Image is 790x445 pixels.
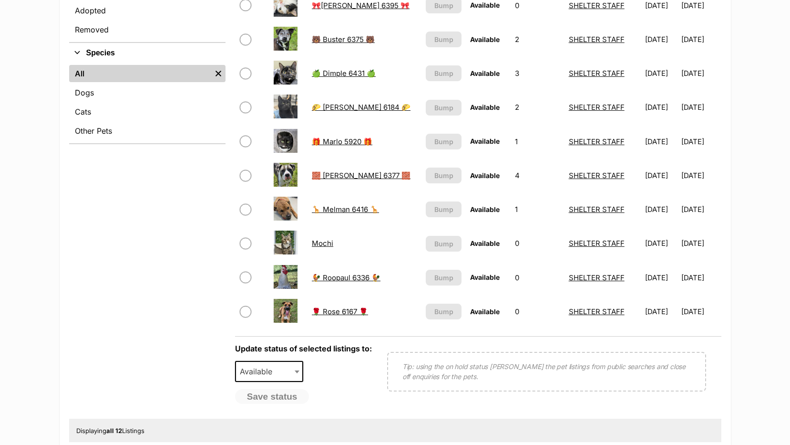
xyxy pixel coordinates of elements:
[426,100,461,116] button: Bump
[569,171,625,180] a: SHELTER STAFF
[312,171,410,180] a: 🧱 [PERSON_NAME] 6377 🧱
[426,32,461,47] button: Bump
[434,273,453,283] span: Bump
[569,239,625,248] a: SHELTER STAFF
[69,21,226,38] a: Removed
[641,159,680,192] td: [DATE]
[470,171,500,180] span: Available
[235,344,372,353] label: Update status of selected listings to:
[470,1,500,9] span: Available
[641,193,680,226] td: [DATE]
[470,273,500,281] span: Available
[312,137,372,146] a: 🎁 Marlo 5920 🎁
[511,57,564,90] td: 3
[470,307,500,316] span: Available
[235,361,304,382] span: Available
[434,239,453,249] span: Bump
[641,91,680,124] td: [DATE]
[106,427,122,434] strong: all 12
[681,193,720,226] td: [DATE]
[426,236,461,252] button: Bump
[569,103,625,112] a: SHELTER STAFF
[312,69,376,78] a: 🍏 Dimple 6431 🍏
[681,23,720,56] td: [DATE]
[69,47,226,59] button: Species
[69,65,211,82] a: All
[426,304,461,319] button: Bump
[641,23,680,56] td: [DATE]
[69,63,226,143] div: Species
[511,23,564,56] td: 2
[69,103,226,120] a: Cats
[312,205,379,214] a: 🦒 Melman 6416 🦒
[511,125,564,158] td: 1
[641,295,680,328] td: [DATE]
[641,227,680,260] td: [DATE]
[681,261,720,294] td: [DATE]
[236,365,282,378] span: Available
[69,122,226,139] a: Other Pets
[511,193,564,226] td: 1
[69,84,226,101] a: Dogs
[312,307,368,316] a: 🌹 Rose 6167 🌹
[76,427,144,434] span: Displaying Listings
[312,1,410,10] a: 🎀[PERSON_NAME] 6395 🎀
[470,103,500,111] span: Available
[470,35,500,43] span: Available
[641,57,680,90] td: [DATE]
[434,137,453,147] span: Bump
[434,34,453,44] span: Bump
[211,65,226,82] a: Remove filter
[426,65,461,81] button: Bump
[235,389,309,404] button: Save status
[470,69,500,77] span: Available
[681,159,720,192] td: [DATE]
[681,295,720,328] td: [DATE]
[470,205,500,213] span: Available
[312,239,333,248] a: Mochi
[569,273,625,282] a: SHELTER STAFF
[434,0,453,11] span: Bump
[426,201,461,217] button: Bump
[569,35,625,44] a: SHELTER STAFF
[312,103,410,112] a: 🌮 [PERSON_NAME] 6184 🌮
[511,91,564,124] td: 2
[426,134,461,149] button: Bump
[569,205,625,214] a: SHELTER STAFF
[681,91,720,124] td: [DATE]
[312,273,380,282] a: 🐓 Roopaul 6336 🐓
[641,261,680,294] td: [DATE]
[511,227,564,260] td: 0
[681,227,720,260] td: [DATE]
[312,35,375,44] a: 🐻 Buster 6375 🐻
[434,68,453,78] span: Bump
[470,239,500,247] span: Available
[641,125,680,158] td: [DATE]
[511,295,564,328] td: 0
[681,57,720,90] td: [DATE]
[511,159,564,192] td: 4
[434,103,453,113] span: Bump
[569,137,625,146] a: SHELTER STAFF
[434,307,453,317] span: Bump
[470,137,500,145] span: Available
[681,125,720,158] td: [DATE]
[569,1,625,10] a: SHELTER STAFF
[569,307,625,316] a: SHELTER STAFF
[426,168,461,183] button: Bump
[434,170,453,180] span: Bump
[426,270,461,286] button: Bump
[402,361,691,381] p: Tip: using the on hold status [PERSON_NAME] the pet listings from public searches and close off e...
[511,261,564,294] td: 0
[434,204,453,214] span: Bump
[69,2,226,19] a: Adopted
[569,69,625,78] a: SHELTER STAFF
